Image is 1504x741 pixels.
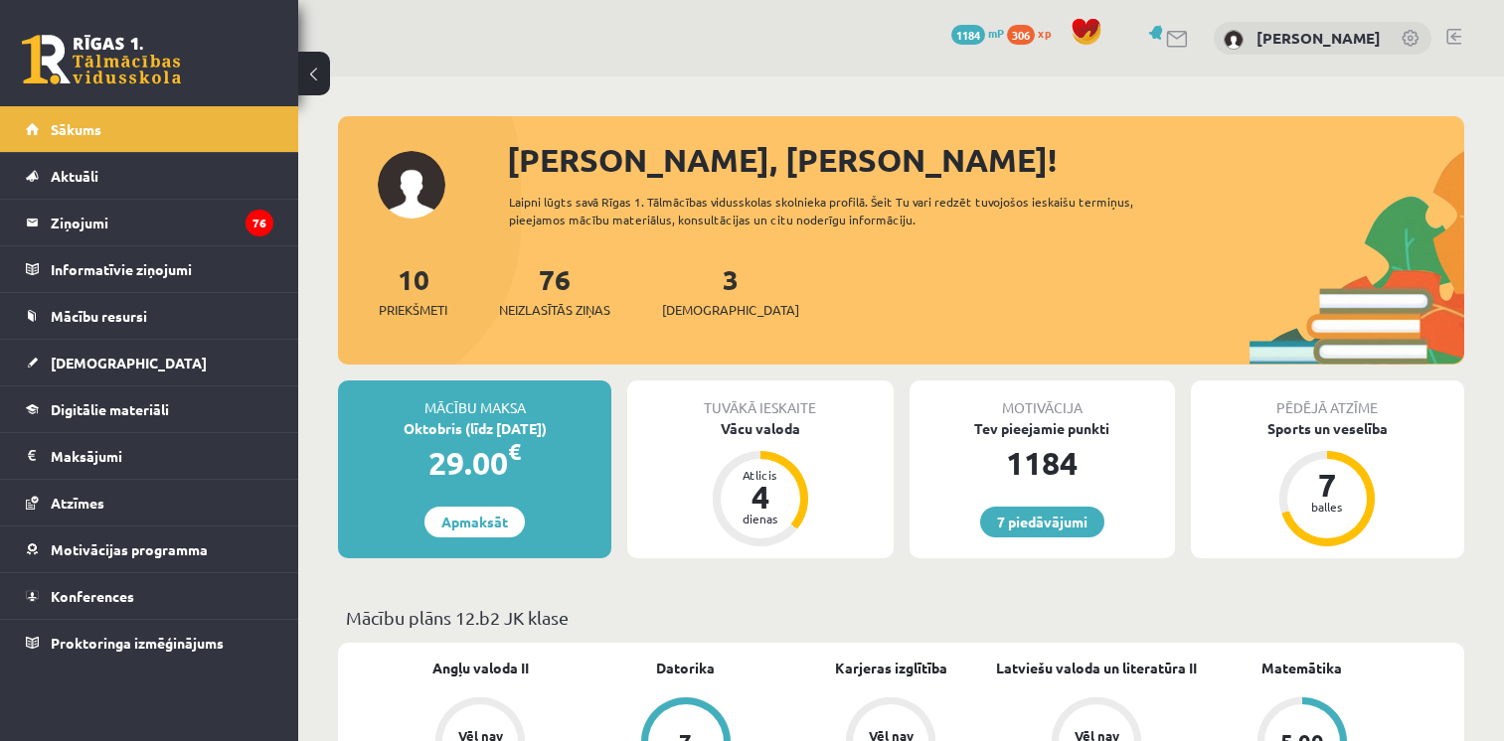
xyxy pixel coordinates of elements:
[731,513,790,524] div: dienas
[508,437,521,466] span: €
[51,433,273,479] legend: Maksājumi
[26,200,273,245] a: Ziņojumi76
[51,634,224,652] span: Proktoringa izmēģinājums
[1191,418,1464,439] div: Sports un veselība
[1007,25,1061,41] a: 306 xp
[951,25,1004,41] a: 1184 mP
[51,200,273,245] legend: Ziņojumi
[26,293,273,339] a: Mācību resursi
[1224,30,1244,50] img: Megija Elizabete Muižniece
[988,25,1004,41] span: mP
[499,261,610,320] a: 76Neizlasītās ziņas
[51,587,134,605] span: Konferences
[996,658,1197,678] a: Latviešu valoda un literatūra II
[51,246,273,292] legend: Informatīvie ziņojumi
[835,658,947,678] a: Karjeras izglītība
[910,418,1175,439] div: Tev pieejamie punkti
[26,526,273,572] a: Motivācijas programma
[338,418,611,439] div: Oktobris (līdz [DATE])
[26,386,273,432] a: Digitālie materiāli
[980,507,1104,537] a: 7 piedāvājumi
[51,120,101,138] span: Sākums
[1191,380,1464,418] div: Pēdējā atzīme
[1297,501,1357,513] div: balles
[627,380,893,418] div: Tuvākā ieskaite
[51,354,207,371] span: [DEMOGRAPHIC_DATA]
[1297,469,1357,501] div: 7
[731,469,790,481] div: Atlicis
[910,439,1175,487] div: 1184
[51,167,98,185] span: Aktuāli
[1191,418,1464,549] a: Sports un veselība 7 balles
[379,300,447,320] span: Priekšmeti
[662,261,799,320] a: 3[DEMOGRAPHIC_DATA]
[507,136,1464,184] div: [PERSON_NAME], [PERSON_NAME]!
[51,400,169,418] span: Digitālie materiāli
[26,433,273,479] a: Maksājumi
[26,340,273,385] a: [DEMOGRAPHIC_DATA]
[1007,25,1035,45] span: 306
[26,106,273,152] a: Sākums
[499,300,610,320] span: Neizlasītās ziņas
[51,540,208,558] span: Motivācijas programma
[951,25,985,45] span: 1184
[662,300,799,320] span: [DEMOGRAPHIC_DATA]
[509,193,1185,228] div: Laipni lūgts savā Rīgas 1. Tālmācības vidusskolas skolnieka profilā. Šeit Tu vari redzēt tuvojošo...
[338,380,611,418] div: Mācību maksa
[51,307,147,325] span: Mācību resursi
[22,35,181,84] a: Rīgas 1. Tālmācības vidusskola
[379,261,447,320] a: 10Priekšmeti
[432,658,529,678] a: Angļu valoda II
[1261,658,1342,678] a: Matemātika
[338,439,611,487] div: 29.00
[910,380,1175,418] div: Motivācija
[627,418,893,549] a: Vācu valoda Atlicis 4 dienas
[731,481,790,513] div: 4
[26,246,273,292] a: Informatīvie ziņojumi
[346,604,1456,631] p: Mācību plāns 12.b2 JK klase
[1038,25,1051,41] span: xp
[26,620,273,666] a: Proktoringa izmēģinājums
[51,494,104,512] span: Atzīmes
[26,573,273,619] a: Konferences
[246,210,273,236] i: 76
[26,153,273,199] a: Aktuāli
[26,480,273,525] a: Atzīmes
[656,658,715,678] a: Datorika
[627,418,893,439] div: Vācu valoda
[424,507,525,537] a: Apmaksāt
[1256,28,1381,48] a: [PERSON_NAME]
